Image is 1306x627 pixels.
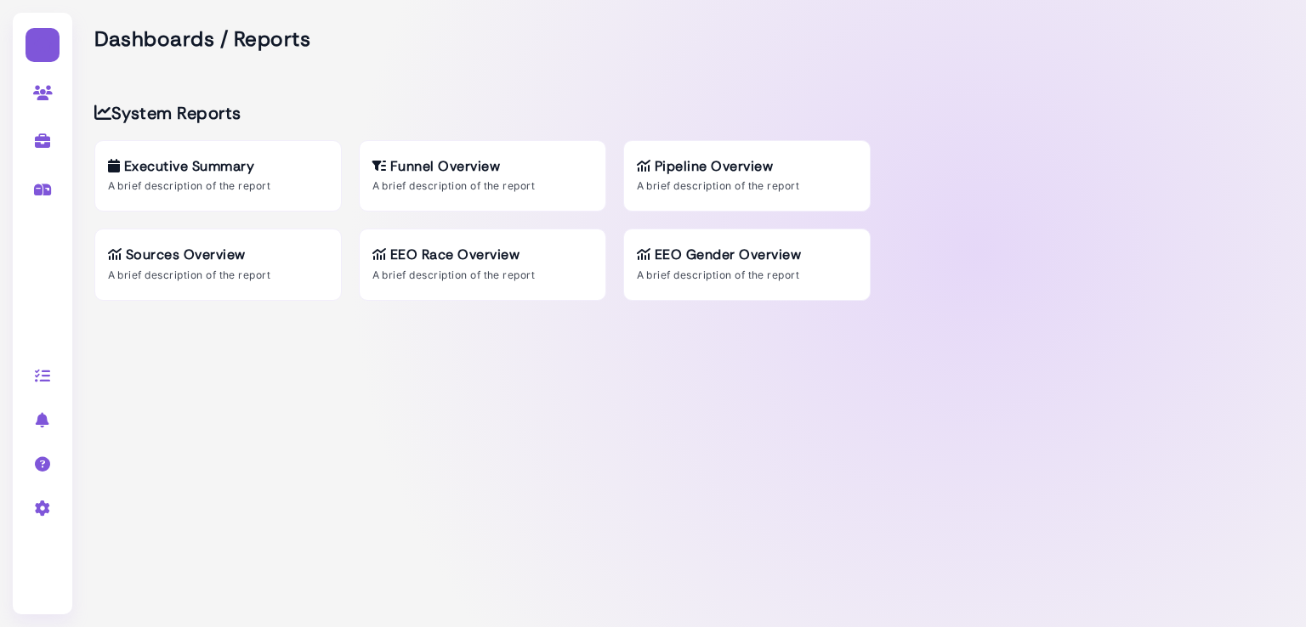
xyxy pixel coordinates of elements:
[637,268,857,283] p: A brief description of the report
[637,246,857,263] h2: EEO Gender Overview
[372,158,593,174] h2: Funnel Overview
[623,229,871,300] a: EEO Gender Overview A brief description of the report
[108,268,328,283] p: A brief description of the report
[108,246,328,263] h2: Sources Overview
[637,178,857,194] p: A brief description of the report
[372,246,593,263] h2: EEO Race Overview
[359,140,606,212] a: Funnel Overview A brief description of the report
[372,268,593,283] p: A brief description of the report
[637,158,857,174] h2: Pipeline Overview
[94,103,888,123] h2: System Reports
[108,158,328,174] h2: Executive Summary
[108,178,328,194] p: A brief description of the report
[359,229,606,300] a: EEO Race Overview A brief description of the report
[372,178,593,194] p: A brief description of the report
[94,229,342,300] a: Sources Overview A brief description of the report
[94,140,342,212] a: Executive Summary A brief description of the report
[94,25,1285,52] h1: Dashboards / Reports
[623,140,871,212] a: Pipeline Overview A brief description of the report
